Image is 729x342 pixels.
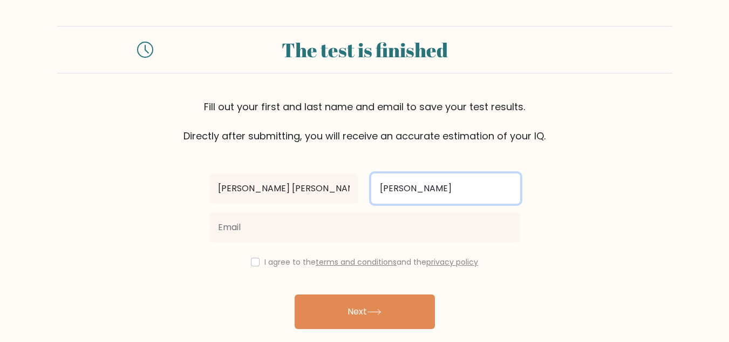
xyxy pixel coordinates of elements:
[209,212,520,243] input: Email
[264,257,478,267] label: I agree to the and the
[166,35,563,64] div: The test is finished
[426,257,478,267] a: privacy policy
[209,173,358,204] input: First name
[316,257,397,267] a: terms and conditions
[371,173,520,204] input: Last name
[57,99,672,143] div: Fill out your first and last name and email to save your test results. Directly after submitting,...
[295,294,435,329] button: Next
